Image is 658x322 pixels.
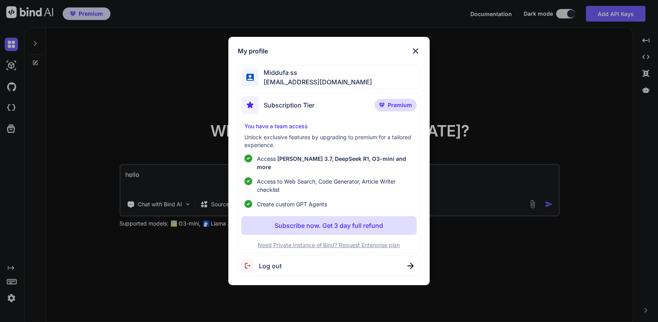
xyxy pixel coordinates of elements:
span: Subscription Tier [264,100,315,110]
img: checklist [244,155,252,162]
img: checklist [244,200,252,208]
img: close [411,46,420,56]
span: Middufa ss [259,68,372,77]
img: premium [379,103,385,107]
span: Premium [388,101,412,109]
img: checklist [244,177,252,185]
p: You have a team access [244,122,413,130]
img: profile [246,74,254,81]
p: Unlock exclusive features by upgrading to premium for a tailored experience. [244,133,413,149]
p: Subscribe now. Get 3 day full refund [275,221,383,230]
p: Need Private Instance of Bind? Request Enterprise plan [241,241,416,249]
img: logout [241,259,259,272]
span: [EMAIL_ADDRESS][DOMAIN_NAME] [259,77,372,87]
span: [PERSON_NAME] 3.7, DeepSeek R1, O3-mini and more [257,155,406,170]
p: Access [257,155,413,171]
h1: My profile [238,46,268,56]
button: Subscribe now. Get 3 day full refund [241,216,416,235]
span: Log out [259,261,282,271]
img: close [407,263,414,269]
img: subscription [241,96,259,114]
span: Access to Web Search, Code Generator, Article Writer checklist [257,177,413,194]
span: Create custom GPT Agents [257,200,327,208]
